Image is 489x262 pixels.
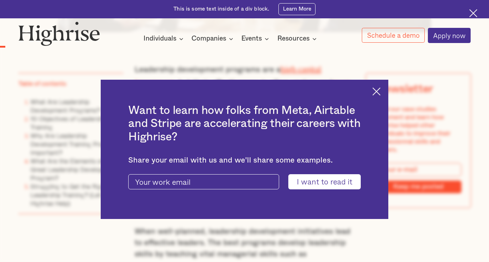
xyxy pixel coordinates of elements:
[241,35,262,43] div: Events
[362,28,425,43] a: Schedule a demo
[372,87,381,96] img: Cross icon
[173,6,269,13] div: This is some text inside of a div block.
[277,35,319,43] div: Resources
[428,28,471,43] a: Apply now
[278,3,315,15] a: Learn More
[192,35,235,43] div: Companies
[128,156,360,165] div: Share your email with us and we'll share some examples.
[469,9,477,17] img: Cross icon
[18,22,100,46] img: Highrise logo
[128,104,360,144] h2: Want to learn how folks from Meta, Airtable and Stripe are accelerating their careers with Highrise?
[192,35,226,43] div: Companies
[128,174,279,189] input: Your work email
[241,35,271,43] div: Events
[288,174,360,189] input: I want to read it
[143,35,176,43] div: Individuals
[128,174,360,189] form: current-ascender-blog-article-modal-form
[143,35,185,43] div: Individuals
[277,35,310,43] div: Resources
